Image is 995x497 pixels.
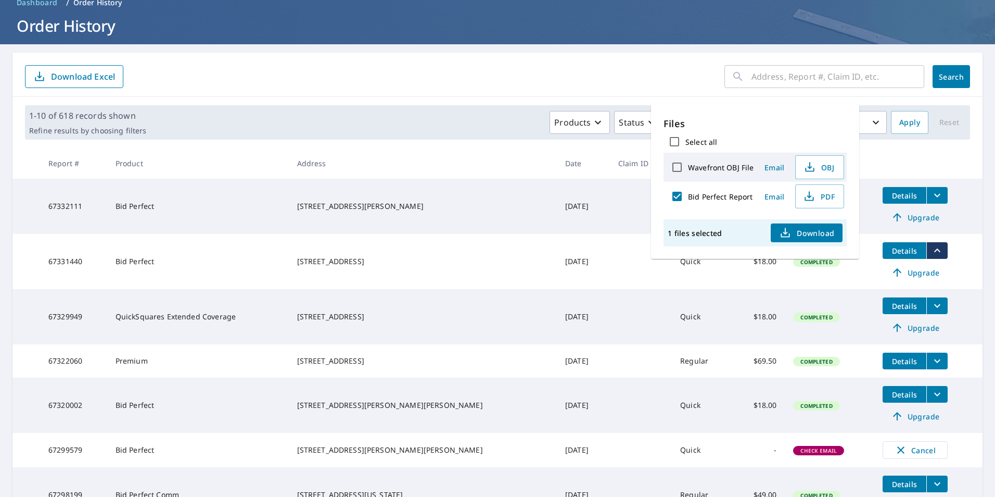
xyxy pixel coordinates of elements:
button: Cancel [883,441,948,459]
span: Details [889,246,920,256]
button: Email [758,189,791,205]
div: [STREET_ADDRESS] [297,312,548,322]
button: OBJ [795,155,844,179]
div: [STREET_ADDRESS] [297,256,548,267]
button: filesDropdownBtn-67320002 [926,386,948,403]
button: filesDropdownBtn-67298199 [926,476,948,492]
button: Products [550,111,610,134]
th: Date [557,148,610,179]
span: Email [762,163,787,172]
div: [STREET_ADDRESS][PERSON_NAME][PERSON_NAME] [297,400,548,411]
h1: Order History [12,15,983,36]
span: Completed [794,402,838,409]
td: [DATE] [557,433,610,467]
td: Quick [672,289,732,344]
span: Details [889,390,920,400]
span: Upgrade [889,410,941,423]
div: [STREET_ADDRESS] [297,356,548,366]
td: 67322060 [40,344,107,378]
td: Premium [107,344,289,378]
label: Bid Perfect Report [688,192,752,202]
button: Email [758,159,791,176]
span: Cancel [894,444,937,456]
td: 67332111 [40,179,107,234]
th: Product [107,148,289,179]
td: [DATE] [557,179,610,234]
td: $18.00 [732,378,785,433]
span: Search [941,72,962,82]
button: detailsBtn-67320002 [883,386,926,403]
td: Bid Perfect [107,378,289,433]
td: [DATE] [557,234,610,289]
span: Upgrade [889,211,941,223]
span: Apply [899,116,920,129]
button: Apply [891,111,928,134]
button: detailsBtn-67322060 [883,353,926,369]
a: Upgrade [883,264,948,281]
button: filesDropdownBtn-67331440 [926,242,948,259]
button: detailsBtn-67298199 [883,476,926,492]
p: Download Excel [51,71,115,82]
th: Claim ID [610,148,672,179]
input: Address, Report #, Claim ID, etc. [751,62,924,91]
button: detailsBtn-67332111 [883,187,926,204]
button: PDF [795,184,844,208]
a: Upgrade [883,319,948,336]
label: Wavefront OBJ File [688,163,754,172]
span: Check Email [794,447,843,454]
div: [STREET_ADDRESS][PERSON_NAME][PERSON_NAME] [297,445,548,455]
button: Download [771,223,843,242]
div: [STREET_ADDRESS][PERSON_NAME] [297,201,548,212]
td: - [732,433,785,467]
td: [DATE] [557,289,610,344]
span: Email [762,192,787,202]
td: [DATE] [557,344,610,378]
button: filesDropdownBtn-67322060 [926,353,948,369]
span: Upgrade [889,321,941,334]
td: Regular [672,344,732,378]
td: Quick [672,234,732,289]
th: Address [289,148,557,179]
td: 67329949 [40,289,107,344]
td: 67299579 [40,433,107,467]
span: Upgrade [889,266,941,279]
span: Completed [794,258,838,266]
button: Status [614,111,664,134]
p: Refine results by choosing filters [29,126,146,135]
span: Download [779,227,834,239]
button: detailsBtn-67331440 [883,242,926,259]
button: Download Excel [25,65,123,88]
td: QuickSquares Extended Coverage [107,289,289,344]
span: PDF [802,190,835,203]
p: Products [554,116,591,129]
span: Details [889,191,920,201]
a: Upgrade [883,209,948,226]
span: Completed [794,314,838,321]
button: Search [933,65,970,88]
p: 1-10 of 618 records shown [29,109,146,122]
td: Bid Perfect [107,179,289,234]
span: Completed [794,358,838,365]
button: filesDropdownBtn-67329949 [926,297,948,314]
button: detailsBtn-67329949 [883,297,926,314]
span: Details [889,356,920,366]
td: Bid Perfect [107,433,289,467]
td: Quick [672,433,732,467]
button: filesDropdownBtn-67332111 [926,187,948,204]
td: Quick [672,378,732,433]
label: Select all [685,137,717,147]
td: 67331440 [40,234,107,289]
a: Upgrade [883,408,948,425]
td: $18.00 [732,234,785,289]
p: 1 files selected [668,228,722,238]
td: 67320002 [40,378,107,433]
th: Report # [40,148,107,179]
p: Status [619,116,644,129]
td: Bid Perfect [107,234,289,289]
p: Files [664,117,847,131]
span: OBJ [802,161,835,173]
td: $69.50 [732,344,785,378]
td: $18.00 [732,289,785,344]
span: Details [889,301,920,311]
td: [DATE] [557,378,610,433]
